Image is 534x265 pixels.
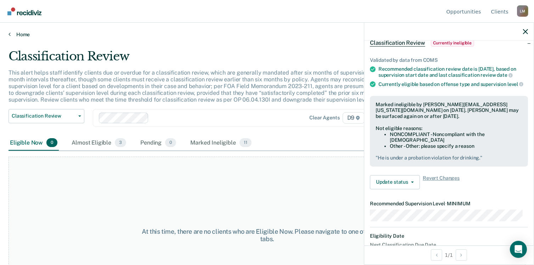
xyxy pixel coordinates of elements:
[370,242,528,248] dt: Next Classification Due Date
[165,138,176,147] span: 0
[189,135,253,151] div: Marked Ineligible
[445,201,447,206] span: •
[70,135,128,151] div: Almost Eligible
[343,112,365,124] span: D9
[370,201,528,207] dt: Recommended Supervision Level MINIMUM
[390,143,522,149] li: Other - Other: please specify a reason
[370,39,425,47] span: Classification Review
[507,81,523,87] span: level
[115,138,126,147] span: 3
[378,81,528,87] div: Currently eligible based on offense type and supervision
[370,233,528,239] dt: Eligibility Date
[376,155,522,161] pre: " He is under a probation violation for drinking. "
[497,72,512,78] span: date
[364,32,534,54] div: Classification ReviewCurrently ineligible
[390,131,522,144] li: NONCOMPLIANT - Noncompliant with the [DEMOGRAPHIC_DATA]
[9,69,404,103] p: This alert helps staff identify clients due or overdue for a classification review, which are gen...
[364,245,534,264] div: 1 / 1
[510,241,527,258] div: Open Intercom Messenger
[517,5,528,17] div: L M
[378,66,528,78] div: Recommended classification review date is [DATE], based on supervision start date and last classi...
[240,138,252,147] span: 11
[9,135,59,151] div: Eligible Now
[376,102,522,119] div: Marked ineligible by [PERSON_NAME][EMAIL_ADDRESS][US_STATE][DOMAIN_NAME] on [DATE]. [PERSON_NAME]...
[423,175,460,189] span: Revert Changes
[139,135,178,151] div: Pending
[9,31,525,38] a: Home
[431,39,474,47] span: Currently ineligible
[46,138,57,147] span: 0
[370,57,528,63] div: Validated by data from COMS
[370,175,420,189] button: Update status
[7,7,41,15] img: Recidiviz
[376,125,522,131] div: Not eligible reasons:
[12,113,75,119] span: Classification Review
[456,249,467,261] button: Next Opportunity
[9,49,409,69] div: Classification Review
[517,5,528,17] button: Profile dropdown button
[138,228,396,243] div: At this time, there are no clients who are Eligible Now. Please navigate to one of the other tabs.
[431,249,442,261] button: Previous Opportunity
[309,115,339,121] div: Clear agents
